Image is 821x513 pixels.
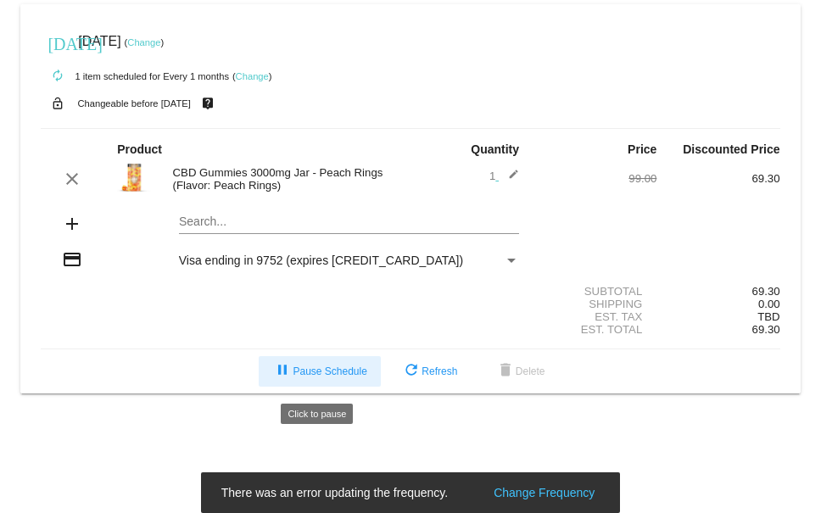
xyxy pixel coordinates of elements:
span: Pause Schedule [272,365,366,377]
button: Change Frequency [489,484,600,501]
button: Refresh [388,356,471,387]
div: Est. Total [533,323,656,336]
mat-icon: live_help [198,92,218,114]
a: Change [236,71,269,81]
mat-icon: lock_open [47,92,68,114]
div: Est. Tax [533,310,656,323]
span: [DATE] [78,34,120,48]
img: Peach-Rings-3000.jpg [117,160,151,194]
div: Shipping [533,298,656,310]
strong: Product [117,142,162,156]
mat-icon: autorenew [47,66,68,86]
small: Changeable before [DATE] [77,98,191,109]
mat-icon: pause [272,361,293,382]
span: 0.00 [758,298,780,310]
small: ( ) [125,37,165,47]
div: 99.00 [533,172,656,185]
span: TBD [757,310,779,323]
span: Refresh [401,365,457,377]
div: 69.30 [656,172,779,185]
small: 1 item scheduled for Every 1 months [41,71,229,81]
mat-icon: [DATE] [47,32,68,53]
div: CBD Gummies 3000mg Jar - Peach Rings (Flavor: Peach Rings) [165,166,410,192]
input: Search... [179,215,519,229]
strong: Quantity [471,142,519,156]
mat-icon: delete [495,361,516,382]
button: Delete [482,356,559,387]
mat-icon: refresh [401,361,422,382]
mat-icon: credit_card [62,249,82,270]
simple-snack-bar: There was an error updating the frequency. [221,484,600,501]
mat-icon: add [62,214,82,234]
span: Visa ending in 9752 (expires [CREDIT_CARD_DATA]) [179,254,463,267]
span: 69.30 [752,323,780,336]
span: Delete [495,365,545,377]
mat-icon: clear [62,169,82,189]
a: Change [127,37,160,47]
button: Pause Schedule [259,356,380,387]
mat-icon: edit [499,169,519,189]
span: 1 [489,170,519,182]
mat-select: Payment Method [179,254,519,267]
strong: Discounted Price [683,142,779,156]
small: ( ) [232,71,272,81]
div: Subtotal [533,285,656,298]
div: 69.30 [656,285,779,298]
strong: Price [628,142,656,156]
